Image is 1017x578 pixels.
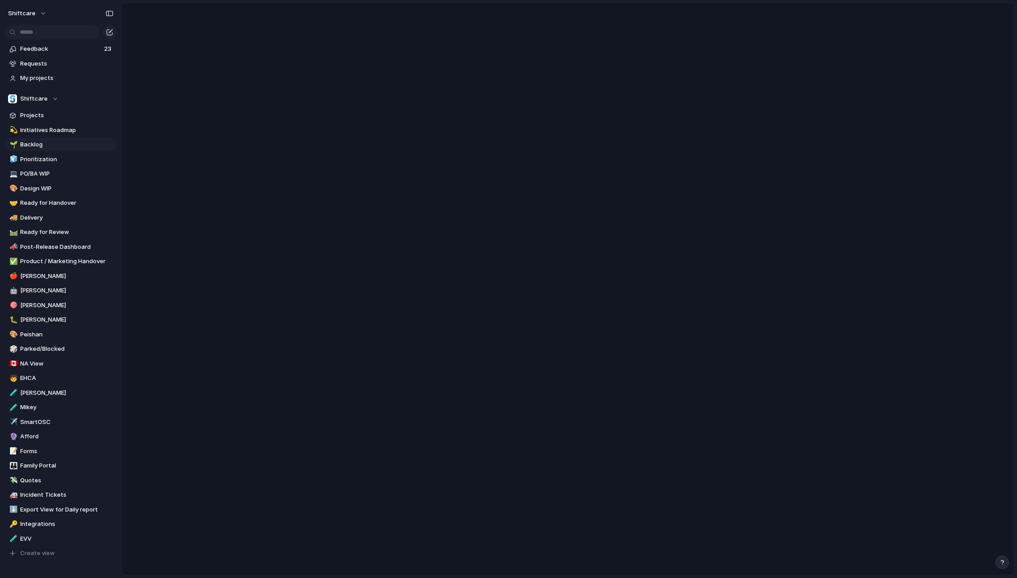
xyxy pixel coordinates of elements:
div: 🧪EVV [4,532,117,546]
span: 23 [104,44,113,53]
button: 🧒 [8,374,17,383]
button: 📝 [8,447,17,456]
span: [PERSON_NAME] [20,315,114,324]
span: Design WIP [20,184,114,193]
span: shiftcare [8,9,35,18]
a: 💸Quotes [4,474,117,487]
span: Incident Tickets [20,490,114,499]
button: 🧪 [8,388,17,397]
a: 📣Post-Release Dashboard [4,240,117,254]
button: 🐛 [8,315,17,324]
a: 💻PO/BA WIP [4,167,117,181]
div: 🔮Afford [4,430,117,443]
div: ⬇️Export View for Daily report [4,503,117,516]
span: NA View [20,359,114,368]
span: Ready for Handover [20,199,114,207]
button: 🧪 [8,403,17,412]
button: 🚑 [8,490,17,499]
button: shiftcare [4,6,51,21]
span: Initiatives Roadmap [20,126,114,135]
span: PO/BA WIP [20,169,114,178]
button: Shiftcare [4,92,117,106]
span: [PERSON_NAME] [20,301,114,310]
a: Requests [4,57,117,71]
a: 🔑Integrations [4,517,117,531]
button: 💻 [8,169,17,178]
a: 🤝Ready for Handover [4,196,117,210]
span: Feedback [20,44,101,53]
span: Quotes [20,476,114,485]
button: 🎯 [8,301,17,310]
a: 🧒EHCA [4,371,117,385]
button: 🛤️ [8,228,17,237]
span: Peishan [20,330,114,339]
a: 🧪Mikey [4,401,117,414]
div: 🎲 [9,344,16,354]
div: 📝 [9,446,16,456]
div: 🤖 [9,286,16,296]
span: EVV [20,534,114,543]
a: Feedback23 [4,42,117,56]
span: Backlog [20,140,114,149]
button: 🚚 [8,213,17,222]
span: Afford [20,432,114,441]
button: 💸 [8,476,17,485]
button: 📣 [8,243,17,251]
span: My projects [20,74,114,83]
button: 🌱 [8,140,17,149]
div: 🐛[PERSON_NAME] [4,313,117,327]
div: ✈️ [9,417,16,427]
div: 💫 [9,125,16,135]
a: 🤖[PERSON_NAME] [4,284,117,297]
button: 🍎 [8,272,17,281]
button: 🤝 [8,199,17,207]
div: ⬇️ [9,504,16,515]
div: 🎨 [9,183,16,194]
div: 🇨🇦 [9,358,16,369]
button: 🎨 [8,184,17,193]
a: 🎯[PERSON_NAME] [4,299,117,312]
button: Create view [4,547,117,560]
button: 🔮 [8,432,17,441]
div: 🔑 [9,519,16,529]
a: Projects [4,109,117,122]
div: 🧪 [9,388,16,398]
a: 🇨🇦NA View [4,357,117,371]
button: 🧪 [8,534,17,543]
span: Create view [20,549,55,558]
button: 💫 [8,126,17,135]
div: 🤝 [9,198,16,208]
button: ✈️ [8,418,17,427]
a: 🌱Backlog [4,138,117,151]
a: ✅Product / Marketing Handover [4,255,117,268]
div: 🧒 [9,373,16,384]
a: 🎨Design WIP [4,182,117,195]
button: 🎲 [8,344,17,353]
a: 🚑Incident Tickets [4,488,117,502]
div: ✅ [9,256,16,267]
span: SmartOSC [20,418,114,427]
div: 🍎 [9,271,16,281]
a: 🧪[PERSON_NAME] [4,386,117,400]
a: 🚚Delivery [4,211,117,225]
a: 🛤️Ready for Review [4,225,117,239]
div: 🚑 [9,490,16,500]
button: 🎨 [8,330,17,339]
button: ✅ [8,257,17,266]
a: 👪Family Portal [4,459,117,472]
div: ✈️SmartOSC [4,415,117,429]
div: 🎨 [9,329,16,340]
a: 🧊Prioritization [4,153,117,166]
button: 🧊 [8,155,17,164]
